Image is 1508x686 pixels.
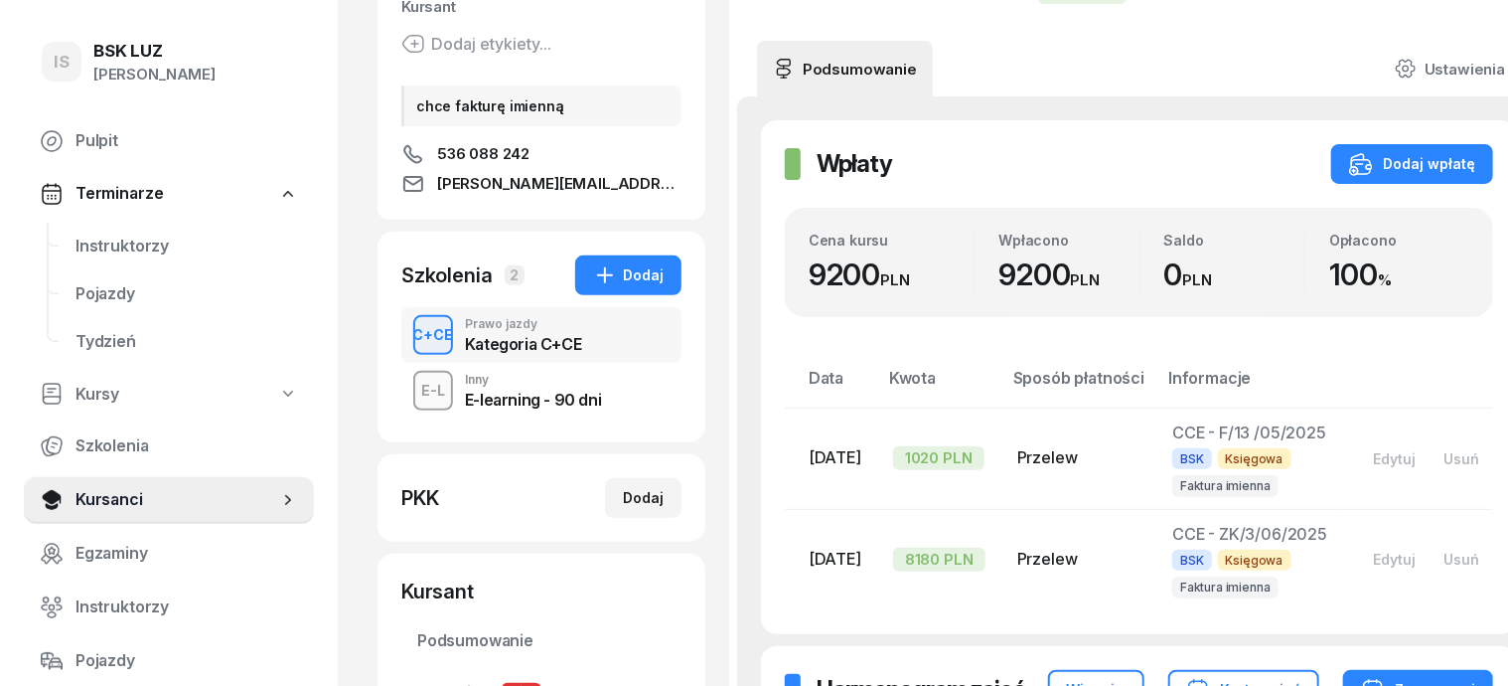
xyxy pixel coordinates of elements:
div: chce fakturę imienną [401,86,681,126]
button: E-L [413,371,453,411]
span: CCE - ZK/3/06/2025 [1172,524,1327,544]
button: Dodaj etykiety... [401,32,551,56]
button: Edytuj [1359,442,1430,475]
a: Instruktorzy [60,223,314,270]
button: Edytuj [1359,543,1430,576]
div: Usuń [1443,551,1479,568]
a: Instruktorzy [24,584,314,631]
button: C+CEPrawo jazdyKategoria C+CE [401,307,681,363]
span: Księgowa [1218,550,1291,571]
a: Podsumowanie [757,41,933,96]
div: BSK LUZ [93,43,216,60]
span: Terminarze [75,181,163,207]
div: Edytuj [1373,551,1416,568]
div: Kursant [401,578,681,605]
div: 9200 [998,257,1138,293]
span: Szkolenia [75,433,298,459]
span: Kursy [75,382,119,408]
div: Przelew [1017,547,1140,573]
div: Usuń [1443,450,1479,467]
span: BSK [1172,550,1212,571]
span: BSK [1172,448,1212,469]
a: Pojazdy [24,637,314,685]
a: Tydzień [60,318,314,366]
a: Egzaminy [24,530,314,578]
a: Kursanci [24,476,314,524]
span: [DATE] [809,549,861,569]
span: Faktura imienna [1172,475,1279,496]
div: Dodaj [623,486,664,510]
button: Dodaj [605,478,681,518]
div: Dodaj wpłatę [1349,152,1475,176]
div: Wpłacono [998,232,1138,249]
div: Szkolenia [401,261,493,289]
div: Kategoria C+CE [465,336,581,352]
small: PLN [1183,270,1213,289]
button: Dodaj wpłatę [1331,144,1493,184]
div: 8180 PLN [893,548,985,572]
button: Usuń [1430,543,1493,576]
div: Przelew [1017,445,1140,471]
h2: Wpłaty [817,148,892,180]
button: E-LInnyE-learning - 90 dni [401,363,681,419]
div: 1020 PLN [893,446,984,470]
div: Inny [465,374,601,386]
div: Opłacono [1329,232,1469,249]
span: CCE - F/13 /05/2025 [1172,423,1326,442]
th: Data [785,365,877,408]
span: Pojazdy [75,281,298,307]
span: Księgowa [1218,448,1291,469]
a: Pulpit [24,117,314,165]
th: Informacje [1156,365,1343,408]
div: PKK [401,484,439,512]
a: [PERSON_NAME][EMAIL_ADDRESS][PERSON_NAME][DOMAIN_NAME] [401,172,681,196]
span: Podsumowanie [417,628,666,654]
span: 2 [505,265,525,285]
div: Edytuj [1373,450,1416,467]
small: PLN [880,270,910,289]
a: Terminarze [24,171,314,217]
span: Instruktorzy [75,595,298,620]
button: Dodaj [575,256,681,295]
div: 0 [1164,257,1304,293]
a: 536 088 242 [401,142,681,166]
div: [PERSON_NAME] [93,62,216,87]
div: 100 [1329,257,1469,293]
span: Pulpit [75,128,298,154]
th: Kwota [877,365,1001,408]
span: IS [54,54,70,71]
small: PLN [1071,270,1101,289]
span: 536 088 242 [437,142,529,166]
div: 9200 [809,257,974,293]
a: Podsumowanie [401,617,681,665]
span: Pojazdy [75,648,298,674]
a: Pojazdy [60,270,314,318]
div: E-L [413,378,453,403]
span: Kursanci [75,487,278,513]
div: E-learning - 90 dni [465,392,601,408]
span: Instruktorzy [75,234,298,259]
span: [DATE] [809,447,861,467]
div: Dodaj [593,263,664,287]
button: C+CE [413,315,453,355]
small: % [1379,270,1393,289]
th: Sposób płatności [1001,365,1156,408]
span: [PERSON_NAME][EMAIL_ADDRESS][PERSON_NAME][DOMAIN_NAME] [437,172,681,196]
div: Prawo jazdy [465,318,581,330]
a: Szkolenia [24,423,314,470]
div: Saldo [1164,232,1304,249]
span: Tydzień [75,329,298,355]
button: Usuń [1430,442,1493,475]
span: Egzaminy [75,541,298,567]
div: Cena kursu [809,232,974,249]
div: C+CE [405,322,462,347]
a: Kursy [24,372,314,418]
span: Faktura imienna [1172,577,1279,598]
